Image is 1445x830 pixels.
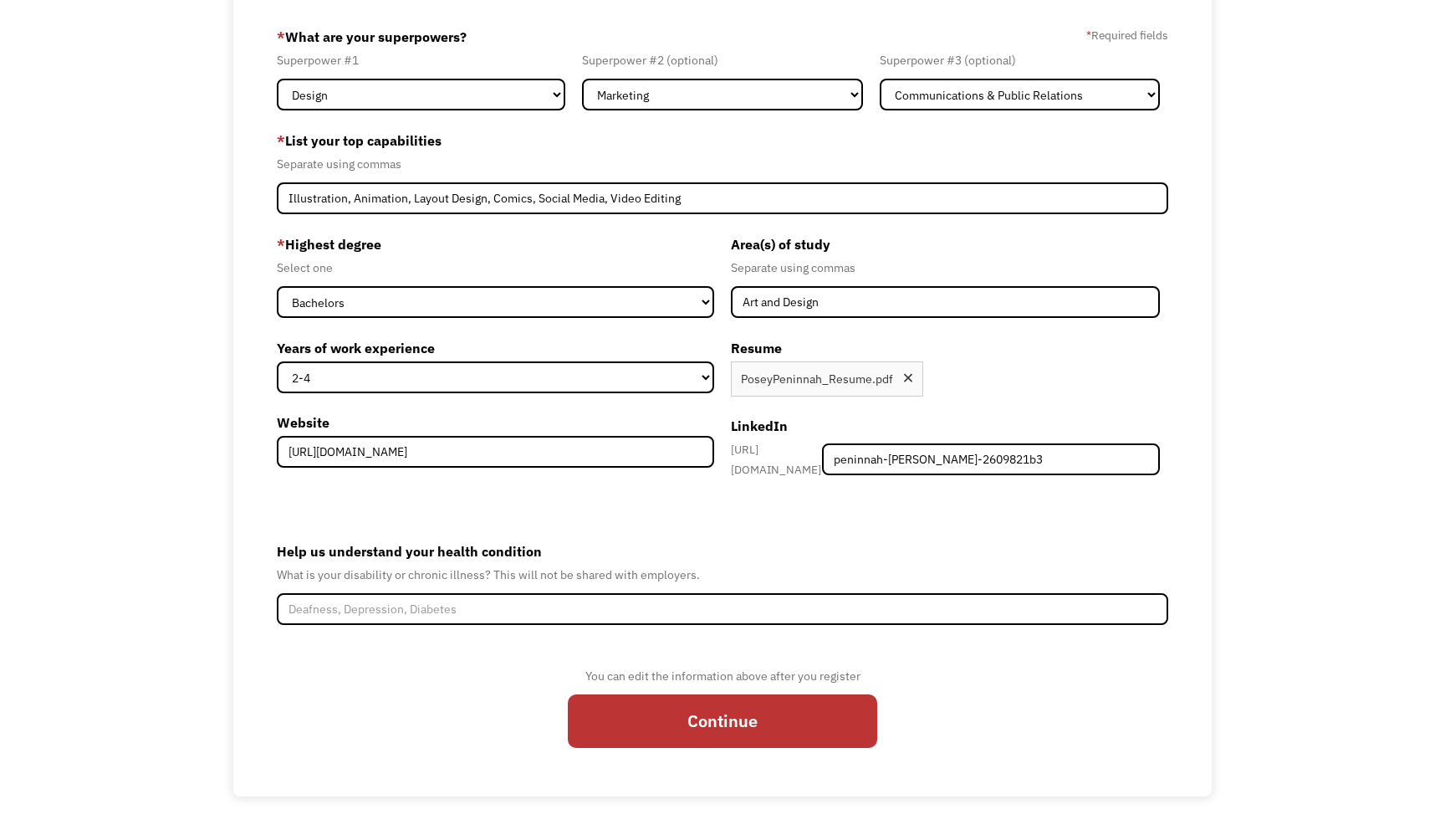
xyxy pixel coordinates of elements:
input: Videography, photography, accounting [277,182,1168,214]
form: Member-Create-Step1 [277,23,1168,764]
div: Superpower #1 [277,50,565,70]
input: www.myportfolio.com [277,436,714,468]
div: Separate using commas [731,258,1160,278]
div: PoseyPeninnah_Resume.pdf [741,369,893,389]
label: Years of work experience [277,335,714,361]
label: Required fields [1086,25,1168,45]
input: Deafness, Depression, Diabetes [277,593,1168,625]
div: Remove file [901,371,915,389]
label: Website [277,409,714,436]
label: List your top capabilities [277,127,1168,154]
input: Anthropology, Education [731,286,1160,318]
div: Superpower #3 (optional) [880,50,1160,70]
div: You can edit the information above after you register [568,666,877,686]
label: Area(s) of study [731,231,1160,258]
div: What is your disability or chronic illness? This will not be shared with employers. [277,565,1168,585]
div: [URL][DOMAIN_NAME] [731,439,822,479]
div: Separate using commas [277,154,1168,174]
label: Resume [731,335,1160,361]
label: Help us understand your health condition [277,538,1168,565]
label: LinkedIn [731,412,1160,439]
div: Select one [277,258,714,278]
input: Continue [568,694,877,748]
label: What are your superpowers? [277,23,467,50]
label: Highest degree [277,231,714,258]
div: Superpower #2 (optional) [582,50,862,70]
